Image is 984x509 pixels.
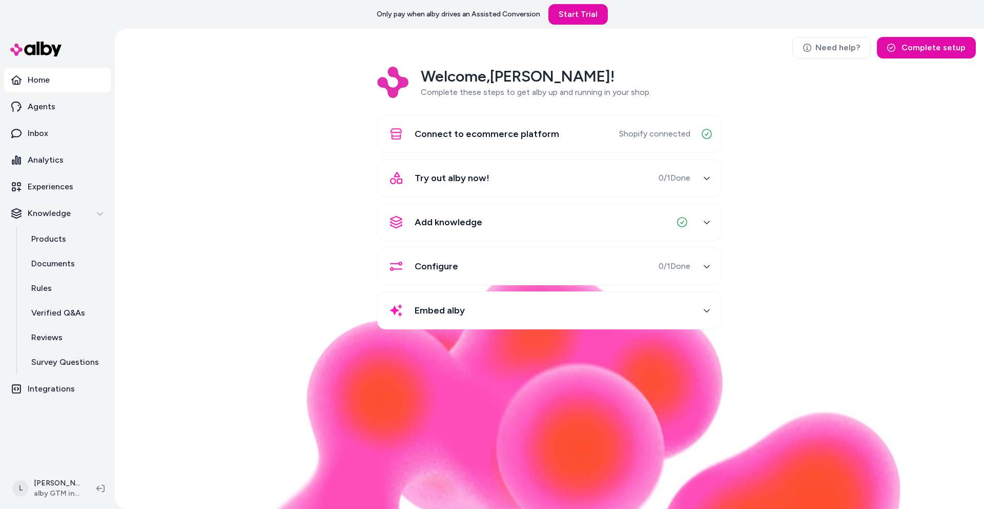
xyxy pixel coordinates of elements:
a: Agents [4,94,111,119]
span: Embed alby [415,303,465,318]
img: Logo [377,67,408,98]
p: Verified Q&As [31,307,85,319]
p: Home [28,74,50,86]
p: Analytics [28,154,64,166]
button: Embed alby [384,298,715,323]
span: 0 / 1 Done [659,172,690,184]
a: Home [4,68,111,92]
a: Inbox [4,121,111,146]
button: Try out alby now!0/1Done [384,166,715,190]
a: Documents [21,251,111,276]
span: L [12,480,29,497]
button: Complete setup [877,37,976,58]
a: Products [21,227,111,251]
p: Experiences [28,181,73,193]
a: Need help? [792,37,871,58]
p: Only pay when alby drives an Assisted Conversion [377,9,540,19]
span: Try out alby now! [415,171,489,185]
p: [PERSON_NAME] [34,478,80,488]
img: alby Logo [10,42,61,56]
p: Reviews [31,331,63,344]
a: Integrations [4,377,111,401]
p: Products [31,233,66,245]
img: alby Bubble [197,264,902,509]
span: Configure [415,259,458,273]
a: Start Trial [548,4,608,25]
p: Agents [28,101,55,113]
button: Knowledge [4,201,111,226]
button: Configure0/1Done [384,254,715,279]
h2: Welcome, [PERSON_NAME] ! [421,67,651,86]
p: Knowledge [28,207,71,220]
p: Inbox [28,127,48,140]
a: Rules [21,276,111,301]
span: Shopify connected [619,128,690,140]
p: Integrations [28,383,75,395]
a: Verified Q&As [21,301,111,325]
p: Rules [31,282,52,295]
a: Reviews [21,325,111,350]
button: Connect to ecommerce platformShopify connected [384,122,715,146]
span: Connect to ecommerce platform [415,127,559,141]
span: Add knowledge [415,215,482,229]
a: Survey Questions [21,350,111,375]
a: Experiences [4,174,111,199]
span: 0 / 1 Done [659,260,690,272]
span: alby GTM internal [34,488,80,499]
a: Analytics [4,148,111,172]
span: Complete these steps to get alby up and running in your shop. [421,87,651,97]
p: Documents [31,258,75,270]
p: Survey Questions [31,356,99,368]
button: Add knowledge [384,210,715,234]
button: L[PERSON_NAME]alby GTM internal [6,472,88,505]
